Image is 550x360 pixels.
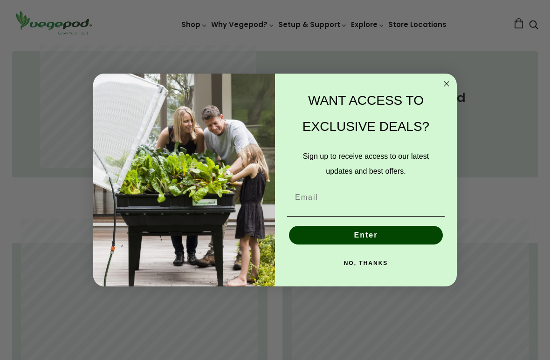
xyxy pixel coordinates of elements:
img: underline [287,216,445,217]
button: Close dialog [441,78,452,89]
button: NO, THANKS [287,254,445,272]
img: e9d03583-1bb1-490f-ad29-36751b3212ff.jpeg [93,74,275,286]
span: Sign up to receive access to our latest updates and best offers. [303,152,429,175]
button: Enter [289,226,443,245]
input: Email [287,188,445,207]
span: WANT ACCESS TO EXCLUSIVE DEALS? [302,93,429,134]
